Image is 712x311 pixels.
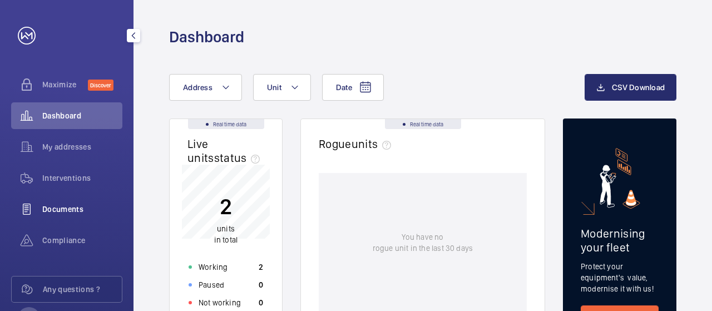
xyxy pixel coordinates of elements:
[322,74,384,101] button: Date
[259,279,263,290] p: 0
[259,297,263,308] p: 0
[214,223,238,245] p: in total
[352,137,396,151] span: units
[42,79,88,90] span: Maximize
[43,284,122,295] span: Any questions ?
[600,148,640,209] img: marketing-card.svg
[336,83,352,92] span: Date
[199,297,241,308] p: Not working
[42,204,122,215] span: Documents
[319,137,395,151] h2: Rogue
[169,74,242,101] button: Address
[214,151,265,165] span: status
[373,231,473,254] p: You have no rogue unit in the last 30 days
[88,80,113,91] span: Discover
[169,27,244,47] h1: Dashboard
[267,83,281,92] span: Unit
[183,83,212,92] span: Address
[259,261,263,273] p: 2
[42,141,122,152] span: My addresses
[42,235,122,246] span: Compliance
[199,279,224,290] p: Paused
[188,119,264,129] div: Real time data
[585,74,676,101] button: CSV Download
[187,137,264,165] h2: Live units
[42,110,122,121] span: Dashboard
[253,74,311,101] button: Unit
[217,224,235,233] span: units
[581,261,659,294] p: Protect your equipment's value, modernise it with us!
[385,119,461,129] div: Real time data
[199,261,228,273] p: Working
[214,192,238,220] p: 2
[42,172,122,184] span: Interventions
[612,83,665,92] span: CSV Download
[581,226,659,254] h2: Modernising your fleet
